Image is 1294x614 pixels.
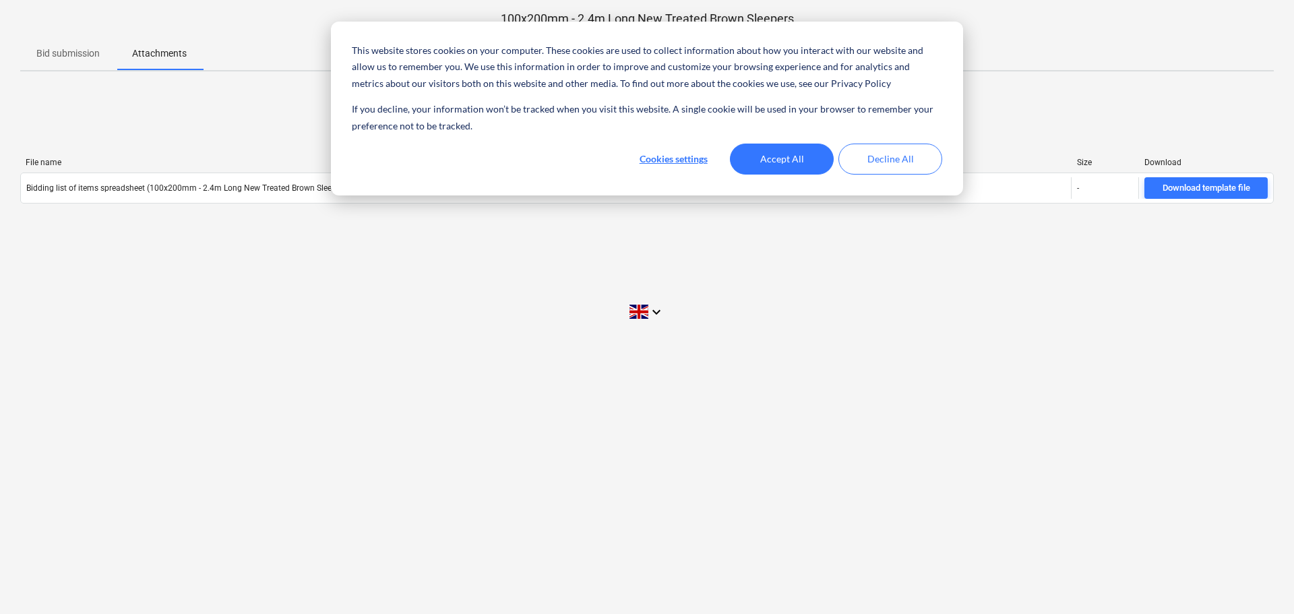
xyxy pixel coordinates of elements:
[730,144,834,175] button: Accept All
[621,144,725,175] button: Cookies settings
[648,304,665,320] i: keyboard_arrow_down
[26,158,1066,167] div: File name
[352,42,942,92] p: This website stores cookies on your computer. These cookies are used to collect information about...
[26,183,366,193] div: Bidding list of items spreadsheet (100x200mm - 2.4m Long New Treated Brown Sleepers.xlsx)
[331,22,963,195] div: Cookie banner
[1077,158,1134,167] div: Size
[132,47,187,61] p: Attachments
[36,47,100,61] p: Bid submission
[838,144,942,175] button: Decline All
[1144,158,1268,167] div: Download
[352,101,942,134] p: If you decline, your information won’t be tracked when you visit this website. A single cookie wi...
[20,11,1274,27] p: 100x200mm - 2.4m Long New Treated Brown Sleepers
[1144,177,1268,199] button: Download template file
[1077,183,1079,193] div: -
[1163,181,1250,196] div: Download template file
